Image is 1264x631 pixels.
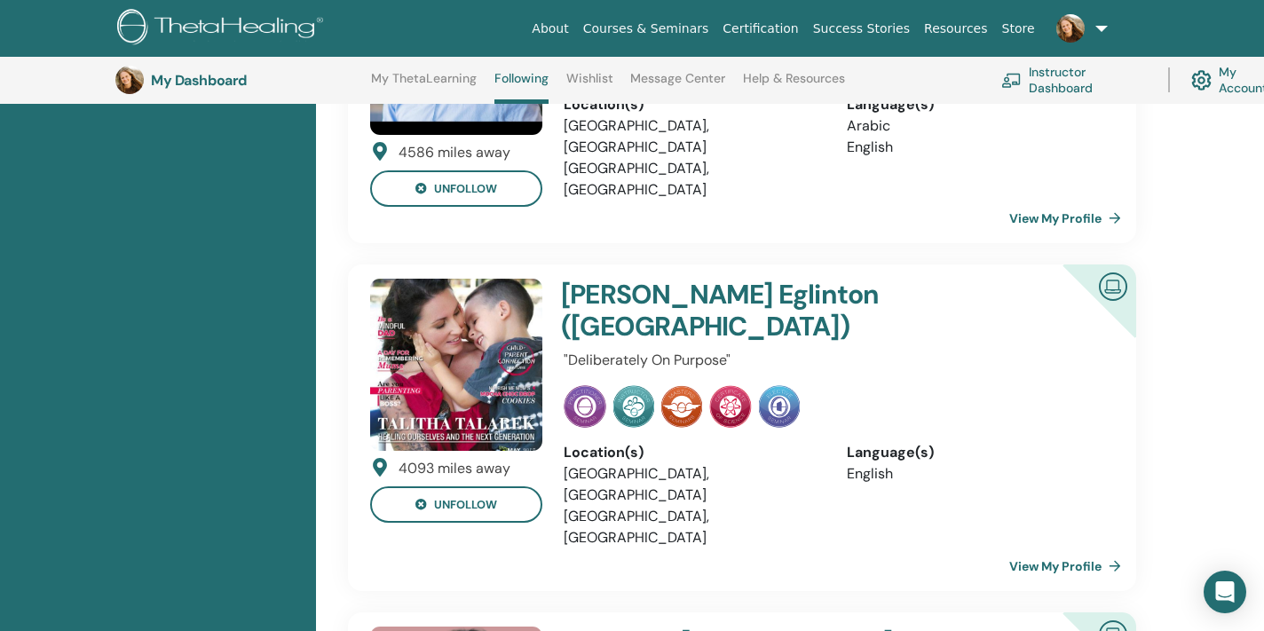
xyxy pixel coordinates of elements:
img: chalkboard-teacher.svg [1001,73,1022,88]
a: About [525,12,575,45]
a: Certification [715,12,805,45]
h3: My Dashboard [151,72,328,89]
div: Location(s) [564,442,820,463]
a: Success Stories [806,12,917,45]
a: Message Center [630,71,725,99]
img: default.jpg [370,279,542,451]
img: logo.png [117,9,329,49]
div: Language(s) [847,94,1103,115]
a: Following [494,71,549,104]
a: Courses & Seminars [576,12,716,45]
button: unfollow [370,170,542,207]
button: unfollow [370,486,542,523]
div: 4586 miles away [399,142,510,163]
li: Arabic [847,115,1103,137]
a: Help & Resources [743,71,845,99]
img: default.jpg [1056,14,1085,43]
img: Certified Online Instructor [1092,265,1134,305]
a: Resources [917,12,995,45]
li: [GEOGRAPHIC_DATA], [GEOGRAPHIC_DATA] [564,506,820,548]
img: cog.svg [1191,66,1212,95]
a: Instructor Dashboard [1001,60,1147,99]
a: Store [995,12,1042,45]
div: Certified Online Instructor [1034,264,1136,367]
p: "Deliberately On Purpose" [564,350,1103,371]
img: default.jpg [115,66,144,94]
div: Open Intercom Messenger [1204,571,1246,613]
h4: [PERSON_NAME] Eglinton ([GEOGRAPHIC_DATA]) [561,279,1012,343]
a: View My Profile [1009,548,1128,584]
li: English [847,463,1103,485]
a: View My Profile [1009,201,1128,236]
a: My ThetaLearning [371,71,477,99]
li: [GEOGRAPHIC_DATA], [GEOGRAPHIC_DATA] [564,115,820,158]
div: Language(s) [847,442,1103,463]
div: Location(s) [564,94,820,115]
li: English [847,137,1103,158]
div: 4093 miles away [399,458,510,479]
li: [GEOGRAPHIC_DATA], [GEOGRAPHIC_DATA] [564,463,820,506]
a: Wishlist [566,71,613,99]
li: [GEOGRAPHIC_DATA], [GEOGRAPHIC_DATA] [564,158,820,201]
